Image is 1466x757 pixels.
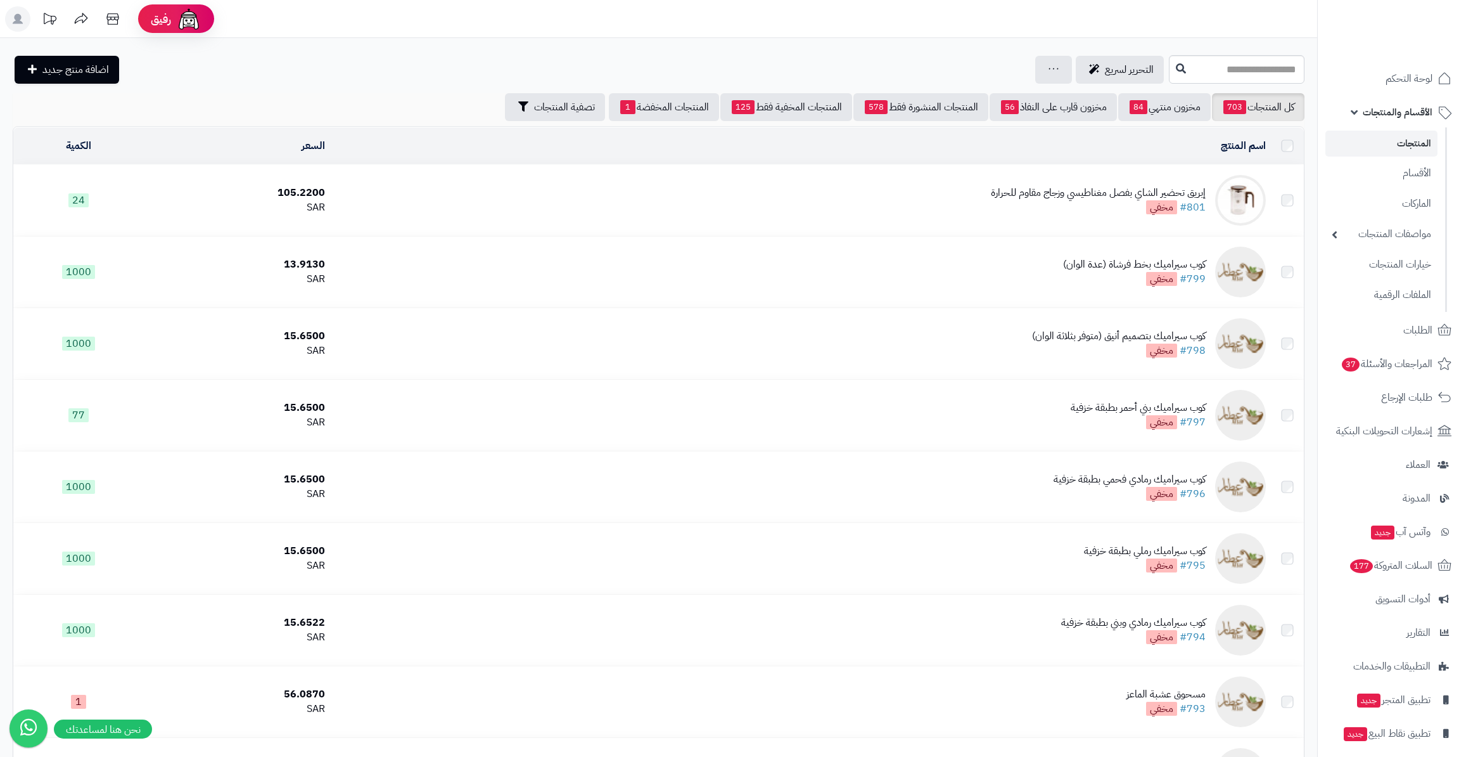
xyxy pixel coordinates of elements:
span: 24 [68,193,89,207]
span: جديد [1371,526,1394,540]
a: الكمية [66,138,91,153]
img: كوب سيراميك رملي بطبقة خزفية [1215,533,1266,584]
span: اضافة منتج جديد [42,62,109,77]
a: التطبيقات والخدمات [1325,651,1458,682]
img: كوب سيراميك رمادي فحمي بطبقة خزفية [1215,462,1266,512]
div: كوب سيراميك رملي بطبقة خزفية [1084,544,1206,559]
span: مخفي [1146,487,1177,501]
span: مخفي [1146,702,1177,716]
a: وآتس آبجديد [1325,517,1458,547]
span: وآتس آب [1370,523,1431,541]
span: مخفي [1146,344,1177,358]
a: تحديثات المنصة [34,6,65,35]
span: السلات المتروكة [1349,557,1432,574]
a: أدوات التسويق [1325,584,1458,614]
a: كل المنتجات703 [1212,93,1304,121]
span: 37 [1341,357,1360,372]
a: مخزون قارب على النفاذ56 [990,93,1117,121]
span: 77 [68,408,89,422]
span: 84 [1130,100,1147,114]
div: كوب سيراميك بخط فرشاة (عدة الوان) [1063,257,1206,272]
a: تطبيق نقاط البيعجديد [1325,718,1458,749]
span: لوحة التحكم [1386,70,1432,87]
span: 177 [1349,559,1374,574]
span: مخفي [1146,200,1177,214]
div: 15.6500 [149,401,325,415]
a: التقارير [1325,618,1458,648]
span: الأقسام والمنتجات [1363,103,1432,121]
span: 1000 [62,265,95,279]
span: مخفي [1146,415,1177,429]
a: #793 [1180,701,1206,716]
div: SAR [149,559,325,573]
a: #794 [1180,630,1206,645]
span: التحرير لسريع [1105,62,1154,77]
a: السلات المتروكة177 [1325,550,1458,581]
span: التقارير [1406,624,1431,642]
a: المنتجات المنشورة فقط578 [853,93,988,121]
span: التطبيقات والخدمات [1353,657,1431,675]
a: إشعارات التحويلات البنكية [1325,416,1458,446]
a: طلبات الإرجاع [1325,382,1458,413]
span: 578 [865,100,888,114]
a: الماركات [1325,190,1437,217]
span: المراجعات والأسئلة [1341,355,1432,373]
a: المنتجات المخفية فقط125 [720,93,852,121]
span: جديد [1357,694,1380,708]
div: SAR [149,630,325,645]
a: المنتجات [1325,131,1437,157]
a: #795 [1180,558,1206,573]
div: 13.9130 [149,257,325,272]
a: المراجعات والأسئلة37 [1325,349,1458,379]
span: المدونة [1403,489,1431,507]
span: أدوات التسويق [1375,590,1431,608]
a: #799 [1180,271,1206,287]
a: #798 [1180,343,1206,358]
span: رفيق [151,11,171,27]
span: 703 [1223,100,1246,114]
span: إشعارات التحويلات البنكية [1336,422,1432,440]
span: 1000 [62,552,95,566]
a: التحرير لسريع [1076,56,1164,84]
span: تصفية المنتجات [534,100,595,115]
a: اضافة منتج جديد [15,56,119,84]
img: كوب سيراميك بخط فرشاة (عدة الوان) [1215,247,1266,297]
img: ai-face.png [176,6,201,32]
div: مسحوق عشبة الماعز [1126,687,1206,702]
span: جديد [1344,727,1367,741]
a: السعر [302,138,325,153]
span: 1000 [62,623,95,637]
span: طلبات الإرجاع [1381,389,1432,406]
span: العملاء [1406,456,1431,474]
a: #801 [1180,200,1206,215]
a: #796 [1180,486,1206,501]
span: الطلبات [1403,321,1432,339]
img: كوب سيراميك رمادي وبني بطبقة خزفية [1215,605,1266,656]
div: إبريق تحضير الشاي بفصل مغناطيسي وزجاج مقاوم للحرارة [991,186,1206,200]
div: SAR [149,344,325,358]
span: 1000 [62,337,95,351]
span: تطبيق المتجر [1356,691,1431,709]
a: المنتجات المخفضة1 [609,93,719,121]
div: كوب سيراميك بتصميم أنيق (متوفر بثلاثة الوان) [1032,329,1206,344]
a: الملفات الرقمية [1325,281,1437,309]
a: اسم المنتج [1221,138,1266,153]
span: 1 [71,695,86,709]
div: كوب سيراميك رمادي وبني بطبقة خزفية [1061,616,1206,630]
a: المدونة [1325,483,1458,514]
span: 1 [620,100,635,114]
div: 105.2200 [149,186,325,200]
span: مخفي [1146,559,1177,573]
div: 56.0870 [149,687,325,702]
span: 125 [732,100,755,114]
img: مسحوق عشبة الماعز [1215,676,1266,727]
span: 56 [1001,100,1019,114]
a: مخزون منتهي84 [1118,93,1211,121]
a: خيارات المنتجات [1325,251,1437,278]
a: الطلبات [1325,315,1458,346]
a: الأقسام [1325,160,1437,187]
a: العملاء [1325,450,1458,480]
div: SAR [149,702,325,716]
img: كوب سيراميك بتصميم أنيق (متوفر بثلاثة الوان) [1215,318,1266,369]
img: كوب سيراميك بني أحمر بطبقة خزفية [1215,390,1266,441]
